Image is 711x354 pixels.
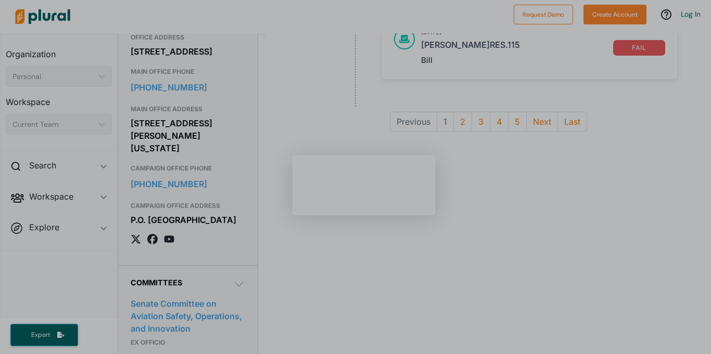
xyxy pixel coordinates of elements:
[29,160,56,171] h2: Search
[12,71,95,82] div: Personal
[421,56,665,65] div: Bill
[6,39,112,62] h3: Organization
[453,112,472,132] button: 2
[583,5,646,24] button: Create Account
[131,212,245,228] div: P.O. [GEOGRAPHIC_DATA]
[131,336,245,349] p: Ex Officio
[6,87,112,110] h3: Workspace
[24,331,57,339] span: Export
[526,112,558,132] button: Next
[131,80,245,95] a: [PHONE_NUMBER]
[472,112,490,132] button: 3
[131,278,182,287] span: Committees
[293,155,435,215] iframe: Intercom live chat tour
[131,65,245,78] h3: MAIN OFFICE PHONE
[681,9,701,19] a: Log In
[131,200,245,212] h3: CAMPAIGN OFFICE ADDRESS
[583,8,646,19] a: Create Account
[508,112,527,132] button: 5
[619,45,659,51] span: fail
[131,176,245,192] a: [PHONE_NUMBER]
[490,112,509,132] button: 4
[557,112,587,132] button: Last
[10,324,78,346] button: Export
[514,8,573,19] a: Request Demo
[131,296,245,336] a: Senate Committee on Aviation Safety, Operations, and Innovation
[131,115,245,156] div: [STREET_ADDRESS][PERSON_NAME][US_STATE]
[12,119,95,130] div: Current Team
[131,162,245,175] h3: CAMPAIGN OFFICE PHONE
[131,44,245,59] div: [STREET_ADDRESS]
[421,40,613,56] a: [PERSON_NAME]RES.115
[514,5,573,24] button: Request Demo
[131,103,245,115] h3: MAIN OFFICE ADDRESS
